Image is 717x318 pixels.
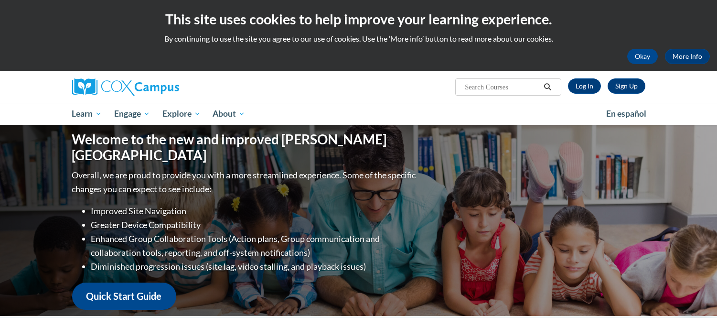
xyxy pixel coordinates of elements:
[72,168,418,196] p: Overall, we are proud to provide you with a more streamlined experience. Some of the specific cha...
[66,103,108,125] a: Learn
[665,49,710,64] a: More Info
[91,260,418,274] li: Diminished progression issues (site lag, video stalling, and playback issues)
[7,10,710,29] h2: This site uses cookies to help improve your learning experience.
[72,108,102,120] span: Learn
[72,283,176,310] a: Quick Start Guide
[72,78,179,96] img: Cox Campus
[627,49,658,64] button: Okay
[568,78,601,94] a: Log In
[72,78,254,96] a: Cox Campus
[156,103,207,125] a: Explore
[543,84,552,91] i: 
[91,218,418,232] li: Greater Device Compatibility
[606,109,646,119] span: En español
[108,103,156,125] a: Engage
[206,103,251,125] a: About
[600,104,653,124] a: En español
[114,108,150,120] span: Engage
[213,108,245,120] span: About
[58,103,660,125] div: Main menu
[540,81,555,93] button: Search
[72,132,418,164] h1: Welcome to the new and improved [PERSON_NAME][GEOGRAPHIC_DATA]
[162,108,201,120] span: Explore
[608,78,645,94] a: Register
[91,204,418,218] li: Improved Site Navigation
[91,232,418,260] li: Enhanced Group Collaboration Tools (Action plans, Group communication and collaboration tools, re...
[679,280,709,310] iframe: Button to launch messaging window
[7,33,710,44] p: By continuing to use the site you agree to our use of cookies. Use the ‘More info’ button to read...
[464,81,540,93] input: Search Courses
